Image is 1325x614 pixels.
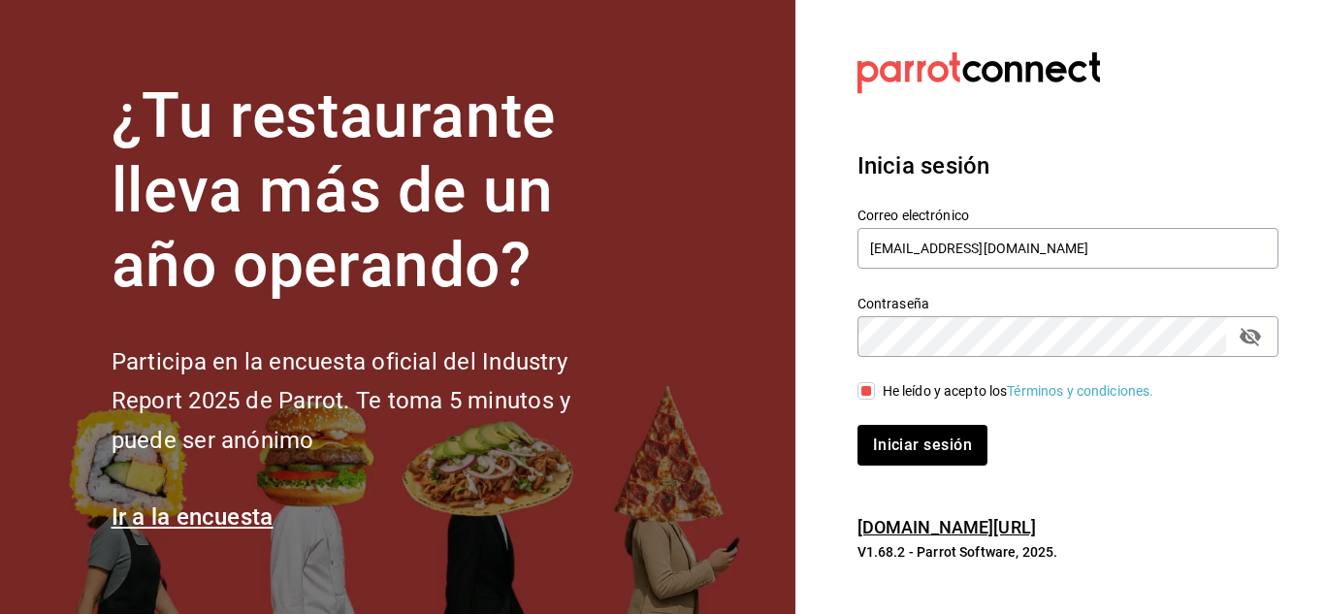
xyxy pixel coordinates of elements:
a: Términos y condiciones. [1007,383,1153,399]
a: Ir a la encuesta [112,503,274,531]
a: [DOMAIN_NAME][URL] [857,517,1036,537]
div: He leído y acepto los [883,381,1154,402]
label: Correo electrónico [857,209,1278,222]
button: passwordField [1234,320,1267,353]
input: Ingresa tu correo electrónico [857,228,1278,269]
label: Contraseña [857,297,1278,310]
h1: ¿Tu restaurante lleva más de un año operando? [112,80,635,303]
p: V1.68.2 - Parrot Software, 2025. [857,542,1278,562]
h2: Participa en la encuesta oficial del Industry Report 2025 de Parrot. Te toma 5 minutos y puede se... [112,342,635,461]
h3: Inicia sesión [857,148,1278,183]
button: Iniciar sesión [857,425,987,466]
